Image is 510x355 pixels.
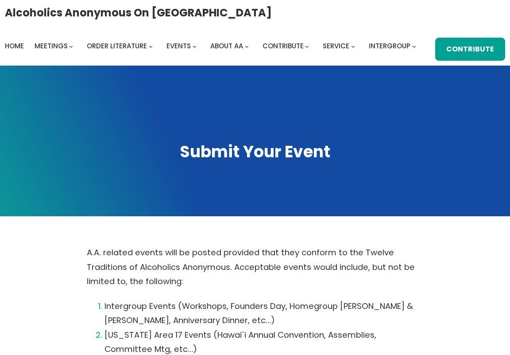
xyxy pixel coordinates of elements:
[87,246,423,289] p: A.A. related events will be posted provided that they conform to the Twelve Traditions of Alcohol...
[412,44,416,48] button: Intergroup submenu
[245,44,249,48] button: About AA submenu
[5,3,272,22] a: Alcoholics Anonymous on [GEOGRAPHIC_DATA]
[323,41,349,51] span: Service
[35,41,68,51] span: Meetings
[193,44,197,48] button: Events submenu
[210,40,243,52] a: About AA
[35,40,68,52] a: Meetings
[263,40,304,52] a: Contribute
[210,41,243,51] span: About AA
[5,41,24,51] span: Home
[166,41,191,51] span: Events
[369,40,410,52] a: Intergroup
[149,44,153,48] button: Order Literature submenu
[166,40,191,52] a: Events
[104,299,423,328] li: Intergroup Events (Workshops, Founders Day, Homegroup [PERSON_NAME] & [PERSON_NAME], Anniversary ...
[263,41,304,51] span: Contribute
[5,40,24,52] a: Home
[87,41,147,51] span: Order Literature
[351,44,355,48] button: Service submenu
[435,38,505,61] a: Contribute
[69,44,73,48] button: Meetings submenu
[323,40,349,52] a: Service
[369,41,410,51] span: Intergroup
[305,44,309,48] button: Contribute submenu
[8,141,502,163] h1: Submit Your Event
[5,40,419,52] nav: Intergroup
